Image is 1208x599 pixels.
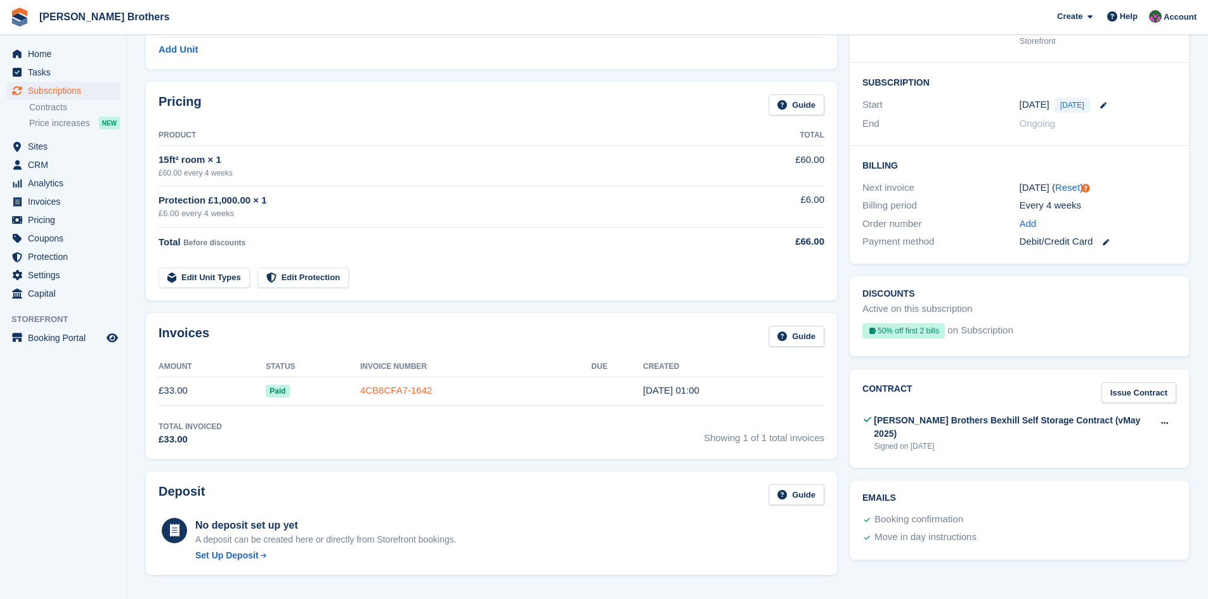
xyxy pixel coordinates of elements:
div: Next invoice [862,181,1019,195]
a: Price increases NEW [29,116,120,130]
img: stora-icon-8386f47178a22dfd0bd8f6a31ec36ba5ce8667c1dd55bd0f319d3a0aa187defe.svg [10,8,29,27]
td: £60.00 [736,146,824,186]
a: 4CB8CFA7-1642 [360,385,432,396]
th: Invoice Number [360,357,592,377]
th: Created [643,357,824,377]
span: on Subscription [947,323,1013,344]
div: Every 4 weeks [1020,198,1176,213]
th: Total [736,126,824,146]
a: menu [6,211,120,229]
span: Coupons [28,229,104,247]
div: NEW [99,117,120,129]
th: Due [592,357,643,377]
div: Total Invoiced [159,421,222,432]
a: menu [6,138,120,155]
a: [PERSON_NAME] Brothers [34,6,174,27]
a: Reset [1055,182,1080,193]
div: Signed on [DATE] [874,441,1153,452]
div: [DATE] ( ) [1020,181,1176,195]
span: Price increases [29,117,90,129]
div: 15ft² room × 1 [159,153,736,167]
a: menu [6,193,120,210]
div: End [862,117,1019,131]
span: Create [1057,10,1082,23]
span: Paid [266,385,289,397]
h2: Invoices [159,326,209,347]
span: Account [1164,11,1197,23]
span: Analytics [28,174,104,192]
a: Guide [769,94,824,115]
div: Order number [862,217,1019,231]
h2: Pricing [159,94,202,115]
div: Start [862,98,1019,113]
span: Home [28,45,104,63]
a: menu [6,266,120,284]
a: menu [6,285,120,302]
a: menu [6,156,120,174]
span: Settings [28,266,104,284]
img: Nick Wright [1149,10,1162,23]
td: £6.00 [736,186,824,227]
a: Issue Contract [1101,382,1176,403]
div: Move in day instructions [874,530,977,545]
time: 2025-09-26 00:00:42 UTC [643,385,699,396]
p: A deposit can be created here or directly from Storefront bookings. [195,533,457,546]
h2: Subscription [862,75,1176,88]
span: Total [159,236,181,247]
span: Help [1120,10,1138,23]
div: Tooltip anchor [1080,183,1091,194]
a: menu [6,329,120,347]
h2: Emails [862,493,1176,503]
td: £33.00 [159,377,266,405]
a: menu [6,248,120,266]
div: £6.00 every 4 weeks [159,207,736,220]
div: Payment method [862,235,1019,249]
span: Booking Portal [28,329,104,347]
a: Contracts [29,101,120,113]
div: [PERSON_NAME] Brothers Bexhill Self Storage Contract (vMay 2025) [874,414,1153,441]
a: menu [6,229,120,247]
a: Guide [769,326,824,347]
a: Guide [769,484,824,505]
span: Capital [28,285,104,302]
span: [DATE] [1055,98,1090,113]
th: Status [266,357,360,377]
div: No deposit set up yet [195,518,457,533]
span: Showing 1 of 1 total invoices [704,421,824,447]
div: £33.00 [159,432,222,447]
span: Before discounts [183,238,245,247]
a: menu [6,45,120,63]
span: CRM [28,156,104,174]
div: Protection £1,000.00 × 1 [159,193,736,208]
div: Billing period [862,198,1019,213]
div: Set Up Deposit [195,549,259,562]
span: Subscriptions [28,82,104,100]
h2: Contract [862,382,912,403]
div: Active on this subscription [862,302,972,316]
span: Storefront [11,313,126,326]
a: menu [6,174,120,192]
h2: Discounts [862,289,1176,299]
span: Sites [28,138,104,155]
a: Set Up Deposit [195,549,457,562]
th: Amount [159,357,266,377]
a: Add [1020,217,1037,231]
span: Protection [28,248,104,266]
span: Pricing [28,211,104,229]
time: 2025-09-26 00:00:00 UTC [1020,98,1049,112]
div: Storefront [1020,35,1176,48]
span: Ongoing [1020,118,1056,129]
span: Invoices [28,193,104,210]
a: Edit Protection [257,267,349,288]
div: Booking confirmation [874,512,963,527]
span: Tasks [28,63,104,81]
h2: Billing [862,158,1176,171]
a: Add Unit [159,42,198,57]
div: £60.00 every 4 weeks [159,167,736,179]
a: menu [6,82,120,100]
a: menu [6,63,120,81]
th: Product [159,126,736,146]
div: Debit/Credit Card [1020,235,1176,249]
a: Edit Unit Types [159,267,250,288]
h2: Deposit [159,484,205,505]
